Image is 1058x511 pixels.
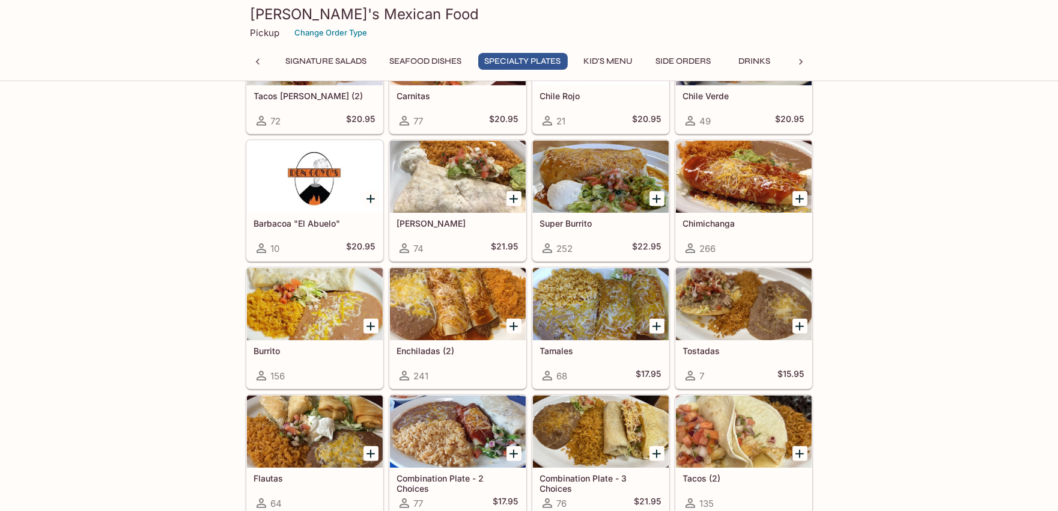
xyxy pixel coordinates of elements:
h5: $15.95 [778,369,804,383]
span: 49 [700,115,711,127]
h5: $17.95 [636,369,661,383]
h5: Burrito [254,346,375,356]
div: Enchiladas (2) [390,268,526,340]
button: Add Flautas [363,446,379,461]
h5: Combination Plate - 2 Choices [397,473,518,493]
h5: Chile Rojo [540,91,661,101]
button: Signature Salads [279,53,374,70]
div: Tacos Don Goyo (2) [247,13,383,85]
span: 135 [700,498,714,509]
h5: $17.95 [493,496,518,510]
a: Chimichanga266 [675,140,812,262]
span: 241 [414,370,429,382]
h5: $22.95 [633,241,661,255]
span: 72 [271,115,281,127]
div: Flautas [247,396,383,468]
div: Combination Plate - 2 Choices [390,396,526,468]
span: 74 [414,243,424,254]
div: Tostadas [676,268,812,340]
div: Carnitas [390,13,526,85]
button: Add Tacos (2) [792,446,807,461]
span: 7 [700,370,705,382]
a: Burrito156 [246,268,383,389]
h5: $21.95 [491,241,518,255]
span: 77 [414,498,424,509]
h5: Tacos [PERSON_NAME] (2) [254,91,375,101]
span: 156 [271,370,285,382]
a: Tostadas7$15.95 [675,268,812,389]
a: Barbacoa "El Abuelo"10$20.95 [246,140,383,262]
button: Add Super Burrito [649,191,664,206]
button: Add Tostadas [792,319,807,334]
button: Drinks [728,53,782,70]
h5: Tostadas [683,346,804,356]
h5: $21.95 [634,496,661,510]
h5: Enchiladas (2) [397,346,518,356]
button: Add Tamales [649,319,664,334]
button: Add Combination Plate - 3 Choices [649,446,664,461]
span: 252 [557,243,573,254]
span: 21 [557,115,566,127]
span: 266 [700,243,716,254]
span: 77 [414,115,424,127]
h5: $20.95 [347,241,375,255]
div: Chimichanga [676,141,812,213]
button: Add Fajita Burrito [506,191,521,206]
button: Kid's Menu [577,53,640,70]
div: Chile Rojo [533,13,669,85]
div: Tamales [533,268,669,340]
a: Super Burrito252$22.95 [532,140,669,262]
button: Add Barbacoa "El Abuelo" [363,191,379,206]
div: Super Burrito [533,141,669,213]
h5: Tamales [540,346,661,356]
h5: Flautas [254,473,375,483]
div: Barbacoa "El Abuelo" [247,141,383,213]
div: Fajita Burrito [390,141,526,213]
h5: $20.95 [347,114,375,128]
div: Chile Verde [676,13,812,85]
button: Specialty Plates [478,53,568,70]
h5: Chile Verde [683,91,804,101]
h5: Combination Plate - 3 Choices [540,473,661,493]
div: Combination Plate - 3 Choices [533,396,669,468]
h5: [PERSON_NAME] [397,218,518,228]
button: Add Chimichanga [792,191,807,206]
span: 68 [557,370,568,382]
h5: Super Burrito [540,218,661,228]
button: Side Orders [649,53,718,70]
button: Add Enchiladas (2) [506,319,521,334]
a: Enchiladas (2)241 [389,268,526,389]
div: Burrito [247,268,383,340]
button: Change Order Type [290,23,373,42]
button: Add Combination Plate - 2 Choices [506,446,521,461]
span: 64 [271,498,282,509]
a: [PERSON_NAME]74$21.95 [389,140,526,262]
h5: Tacos (2) [683,473,804,483]
button: Add Burrito [363,319,379,334]
button: Seafood Dishes [383,53,469,70]
h5: Barbacoa "El Abuelo" [254,218,375,228]
h5: Carnitas [397,91,518,101]
div: Tacos (2) [676,396,812,468]
h3: [PERSON_NAME]'s Mexican Food [251,5,808,23]
span: 76 [557,498,567,509]
a: Tamales68$17.95 [532,268,669,389]
h5: $20.95 [633,114,661,128]
h5: $20.95 [490,114,518,128]
p: Pickup [251,27,280,38]
h5: Chimichanga [683,218,804,228]
h5: $20.95 [776,114,804,128]
span: 10 [271,243,280,254]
